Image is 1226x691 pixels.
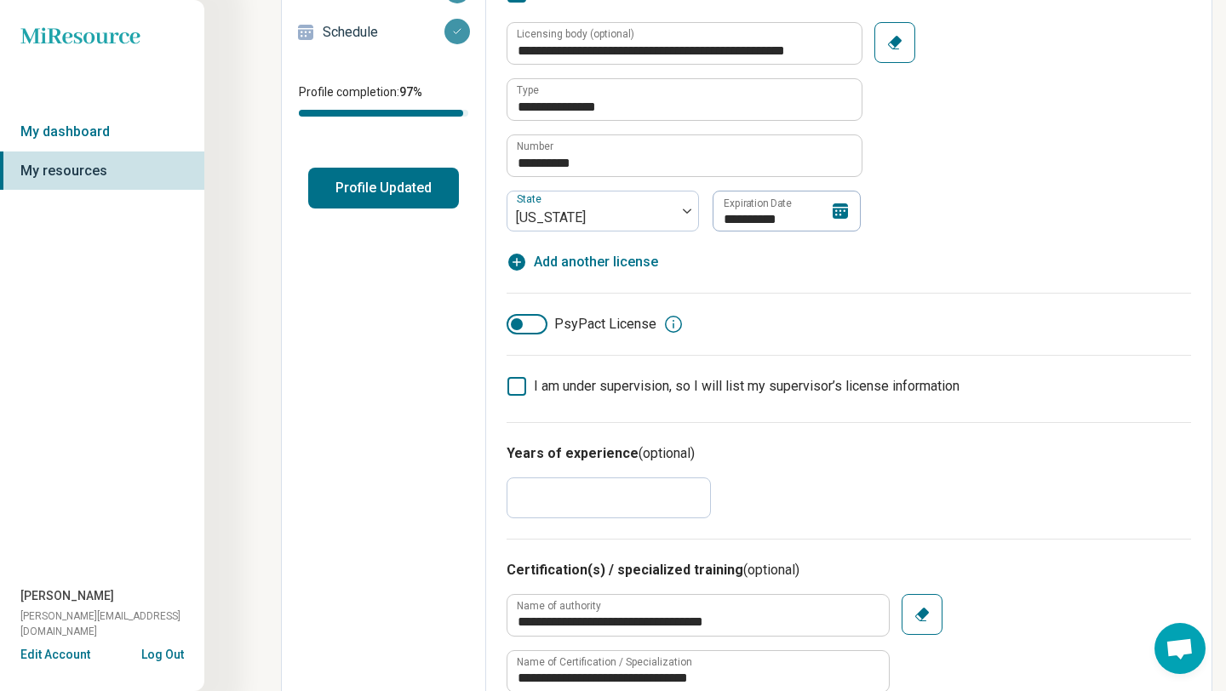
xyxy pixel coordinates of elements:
[1154,623,1206,674] div: Open chat
[308,168,459,208] button: Profile Updated
[743,562,799,578] span: (optional)
[507,252,658,272] button: Add another license
[517,194,545,206] label: State
[507,443,1191,464] h3: Years of experience
[20,646,90,664] button: Edit Account
[282,12,485,53] a: Schedule
[639,445,695,461] span: (optional)
[507,560,1191,580] h3: Certification(s) / specialized training
[534,252,658,272] span: Add another license
[517,85,539,95] label: Type
[282,73,485,127] div: Profile completion:
[517,657,692,667] label: Name of Certification / Specialization
[517,29,634,39] label: Licensing body (optional)
[20,608,204,639] span: [PERSON_NAME][EMAIL_ADDRESS][DOMAIN_NAME]
[399,85,422,99] span: 97 %
[507,314,656,334] label: PsyPact License
[517,601,601,611] label: Name of authority
[299,110,468,117] div: Profile completion
[534,378,960,394] span: I am under supervision, so I will list my supervisor’s license information
[507,79,862,120] input: credential.licenses.0.name
[517,141,553,151] label: Number
[323,22,444,43] p: Schedule
[20,587,114,605] span: [PERSON_NAME]
[141,646,184,660] button: Log Out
